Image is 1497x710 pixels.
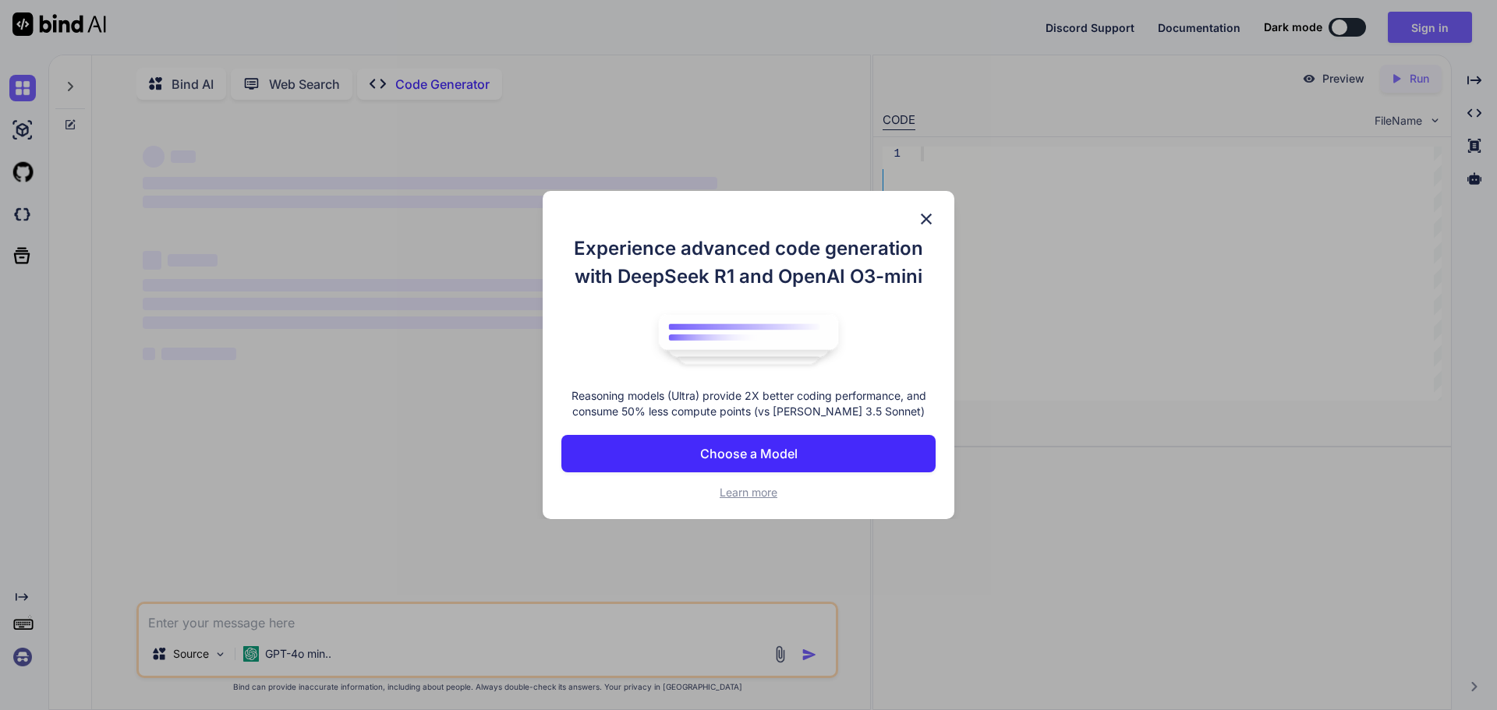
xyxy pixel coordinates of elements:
[647,306,850,373] img: bind logo
[700,444,798,463] p: Choose a Model
[561,435,936,472] button: Choose a Model
[561,388,936,419] p: Reasoning models (Ultra) provide 2X better coding performance, and consume 50% less compute point...
[917,210,936,228] img: close
[720,486,777,499] span: Learn more
[561,235,936,291] h1: Experience advanced code generation with DeepSeek R1 and OpenAI O3-mini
